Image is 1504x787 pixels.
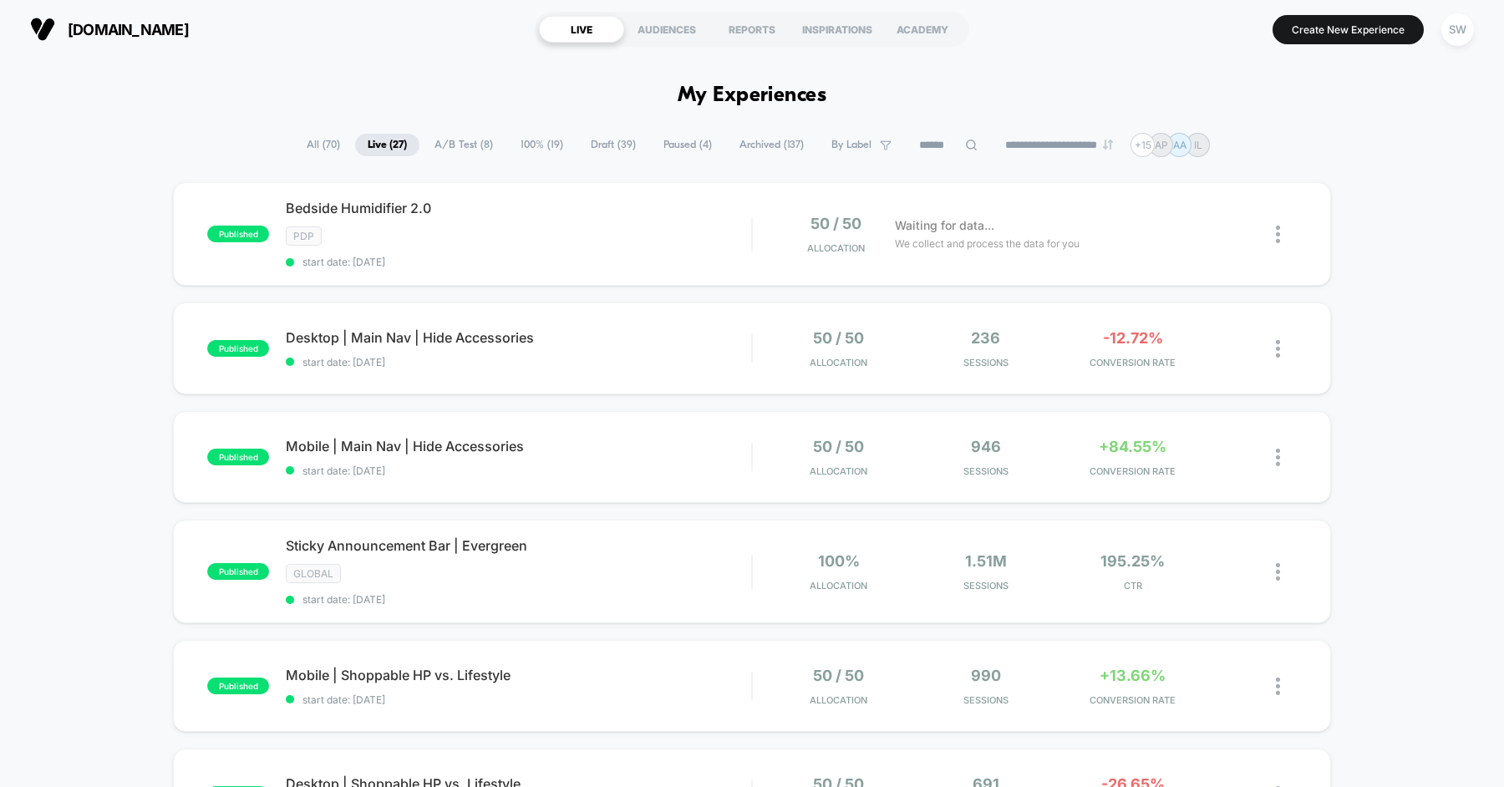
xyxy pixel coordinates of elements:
span: 990 [971,667,1001,684]
span: CONVERSION RATE [1064,694,1202,706]
span: 50 / 50 [810,215,861,232]
p: AA [1173,139,1186,151]
span: By Label [831,139,871,151]
button: [DOMAIN_NAME] [25,16,194,43]
span: Allocation [810,694,867,706]
span: CTR [1064,580,1202,592]
span: PDP [286,226,322,246]
span: We collect and process the data for you [895,236,1080,251]
span: CONVERSION RATE [1064,357,1202,368]
span: Allocation [810,465,867,477]
span: 50 / 50 [813,667,864,684]
span: Live ( 27 ) [355,134,419,156]
span: published [207,449,269,465]
span: 50 / 50 [813,438,864,455]
div: INSPIRATIONS [795,16,880,43]
span: Mobile | Shoppable HP vs. Lifestyle [286,667,751,683]
span: start date: [DATE] [286,693,751,706]
span: 946 [971,438,1001,455]
img: Visually logo [30,17,55,42]
div: SW [1441,13,1474,46]
div: + 15 [1131,133,1155,157]
span: Allocation [807,242,865,254]
img: close [1276,340,1280,358]
span: CONVERSION RATE [1064,465,1202,477]
span: 50 / 50 [813,329,864,347]
span: published [207,340,269,357]
span: Mobile | Main Nav | Hide Accessories [286,438,751,454]
span: -12.72% [1103,329,1163,347]
span: 195.25% [1100,552,1165,570]
span: Draft ( 39 ) [578,134,648,156]
span: Allocation [810,580,867,592]
span: All ( 70 ) [294,134,353,156]
span: Sticky Announcement Bar | Evergreen [286,537,751,554]
span: 100% [818,552,860,570]
span: GLOBAL [286,564,341,583]
span: Sessions [917,465,1055,477]
span: published [207,226,269,242]
div: AUDIENCES [624,16,709,43]
span: 236 [971,329,1000,347]
div: LIVE [539,16,624,43]
span: Waiting for data... [895,216,994,235]
div: REPORTS [709,16,795,43]
span: 1.51M [965,552,1007,570]
span: 100% ( 19 ) [508,134,576,156]
div: ACADEMY [880,16,965,43]
span: Paused ( 4 ) [651,134,724,156]
img: end [1103,140,1113,150]
span: Sessions [917,694,1055,706]
span: published [207,678,269,694]
span: Sessions [917,357,1055,368]
p: IL [1194,139,1202,151]
button: SW [1436,13,1479,47]
img: close [1276,678,1280,695]
span: Desktop | Main Nav | Hide Accessories [286,329,751,346]
h1: My Experiences [678,84,827,108]
span: Archived ( 137 ) [727,134,816,156]
img: close [1276,449,1280,466]
span: Allocation [810,357,867,368]
span: start date: [DATE] [286,593,751,606]
span: Bedside Humidifier 2.0 [286,200,751,216]
span: A/B Test ( 8 ) [422,134,506,156]
img: close [1276,563,1280,581]
p: AP [1155,139,1168,151]
span: start date: [DATE] [286,356,751,368]
span: start date: [DATE] [286,465,751,477]
span: start date: [DATE] [286,256,751,268]
span: Sessions [917,580,1055,592]
span: +13.66% [1100,667,1166,684]
img: close [1276,226,1280,243]
span: +84.55% [1099,438,1166,455]
span: published [207,563,269,580]
button: Create New Experience [1273,15,1424,44]
span: [DOMAIN_NAME] [68,21,189,38]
